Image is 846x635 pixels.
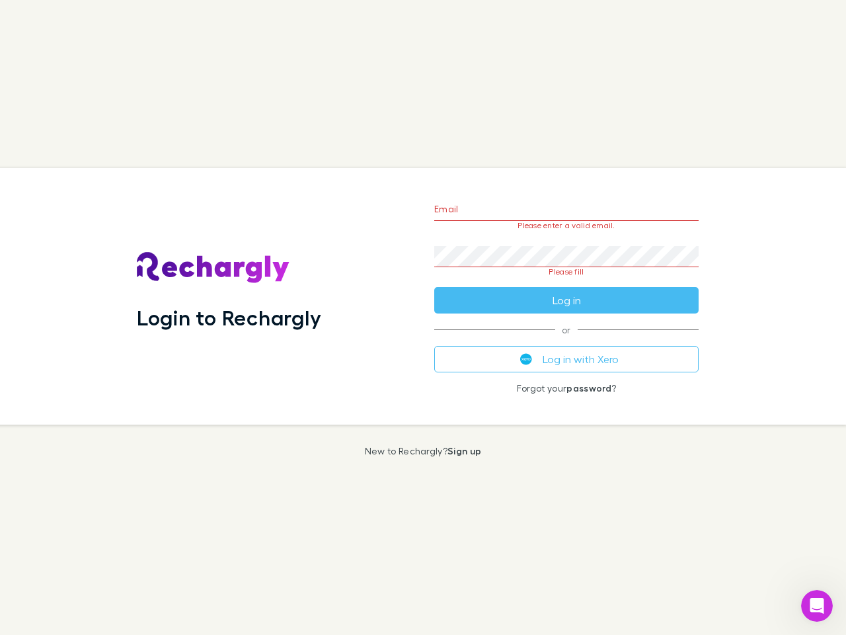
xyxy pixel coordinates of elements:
[434,383,699,394] p: Forgot your ?
[137,252,290,284] img: Rechargly's Logo
[447,445,481,456] a: Sign up
[137,305,321,330] h1: Login to Rechargly
[434,221,699,230] p: Please enter a valid email.
[801,590,833,622] iframe: Intercom live chat
[434,346,699,372] button: Log in with Xero
[434,287,699,314] button: Log in
[566,382,611,394] a: password
[520,353,532,365] img: Xero's logo
[434,267,699,276] p: Please fill
[365,446,482,456] p: New to Rechargly?
[434,329,699,330] span: or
